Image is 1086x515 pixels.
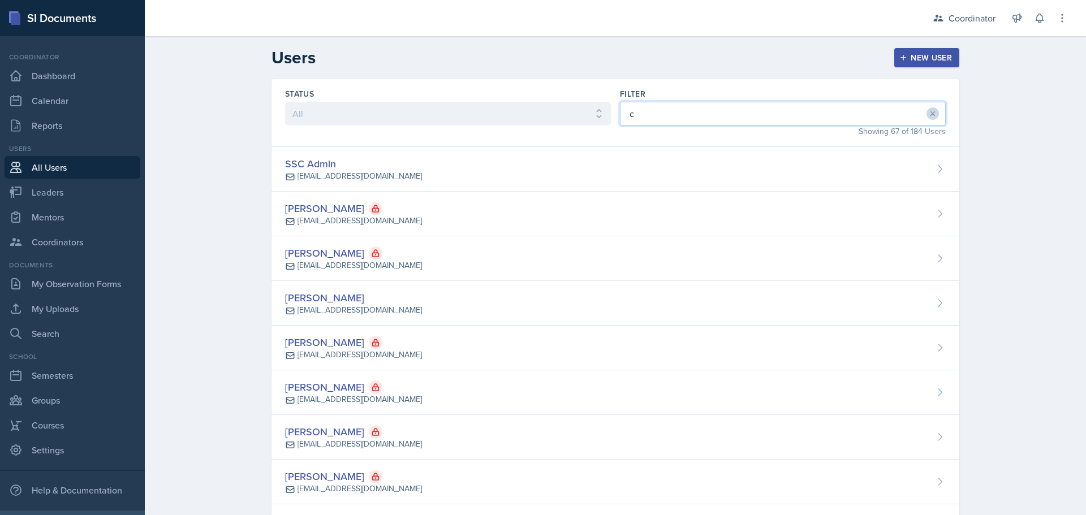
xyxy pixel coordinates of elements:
a: Calendar [5,89,140,112]
a: All Users [5,156,140,179]
input: Filter [620,102,946,125]
a: SSC Admin [EMAIL_ADDRESS][DOMAIN_NAME] [271,147,959,192]
a: Leaders [5,181,140,204]
button: New User [894,48,959,67]
div: Coordinator [949,11,996,25]
a: Coordinators [5,231,140,253]
div: [PERSON_NAME] [285,469,422,484]
div: [EMAIL_ADDRESS][DOMAIN_NAME] [298,170,422,182]
div: [PERSON_NAME] [285,335,422,350]
a: [PERSON_NAME] [EMAIL_ADDRESS][DOMAIN_NAME] [271,415,959,460]
label: Status [285,88,314,99]
a: Reports [5,114,140,137]
a: Groups [5,389,140,412]
a: Courses [5,414,140,436]
div: Users [5,144,140,154]
div: [PERSON_NAME] [285,290,422,305]
div: [EMAIL_ADDRESS][DOMAIN_NAME] [298,438,422,450]
div: Documents [5,260,140,270]
div: School [5,352,140,362]
div: Help & Documentation [5,479,140,501]
div: [PERSON_NAME] [285,379,422,395]
a: [PERSON_NAME] [EMAIL_ADDRESS][DOMAIN_NAME] [271,370,959,415]
h2: Users [271,47,316,68]
div: [EMAIL_ADDRESS][DOMAIN_NAME] [298,349,422,361]
div: [EMAIL_ADDRESS][DOMAIN_NAME] [298,259,422,271]
a: [PERSON_NAME] [EMAIL_ADDRESS][DOMAIN_NAME] [271,326,959,370]
a: Search [5,322,140,345]
a: [PERSON_NAME] [EMAIL_ADDRESS][DOMAIN_NAME] [271,192,959,236]
div: [PERSON_NAME] [285,424,422,439]
div: Coordinator [5,52,140,62]
label: Filter [620,88,645,99]
a: Settings [5,439,140,461]
div: [EMAIL_ADDRESS][DOMAIN_NAME] [298,215,422,227]
a: My Observation Forms [5,272,140,295]
div: New User [902,53,952,62]
div: [EMAIL_ADDRESS][DOMAIN_NAME] [298,304,422,316]
a: [PERSON_NAME] [EMAIL_ADDRESS][DOMAIN_NAME] [271,236,959,281]
a: Dashboard [5,64,140,87]
div: [PERSON_NAME] [285,245,422,261]
a: [PERSON_NAME] [EMAIL_ADDRESS][DOMAIN_NAME] [271,460,959,504]
a: Mentors [5,206,140,228]
div: [EMAIL_ADDRESS][DOMAIN_NAME] [298,393,422,405]
a: [PERSON_NAME] [EMAIL_ADDRESS][DOMAIN_NAME] [271,281,959,326]
div: [EMAIL_ADDRESS][DOMAIN_NAME] [298,483,422,495]
div: SSC Admin [285,156,422,171]
a: My Uploads [5,297,140,320]
div: [PERSON_NAME] [285,201,422,216]
a: Semesters [5,364,140,387]
div: Showing 67 of 184 Users [620,125,946,137]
